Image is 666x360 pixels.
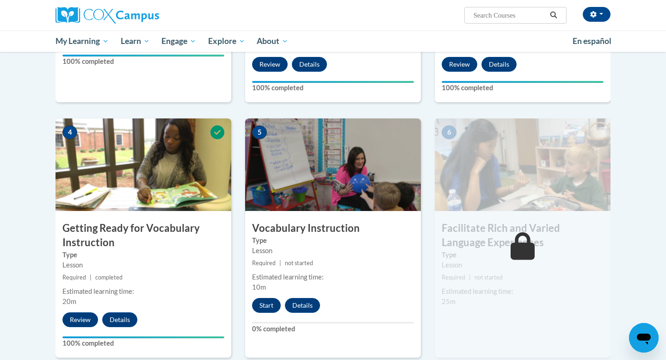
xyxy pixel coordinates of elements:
a: Learn [115,31,156,52]
a: My Learning [49,31,115,52]
div: Estimated learning time: [442,286,604,297]
span: My Learning [55,36,109,47]
img: Cox Campus [55,7,159,24]
span: Required [442,274,465,281]
h3: Vocabulary Instruction [245,221,421,236]
div: Lesson [62,260,224,270]
button: Review [252,57,288,72]
button: Search [547,10,561,21]
label: 100% completed [252,83,414,93]
button: Account Settings [583,7,610,22]
div: Estimated learning time: [252,272,414,282]
button: Start [252,298,281,313]
span: not started [475,274,503,281]
span: Engage [161,36,196,47]
span: | [469,274,471,281]
img: Course Image [245,118,421,211]
a: Explore [202,31,251,52]
span: 6 [442,125,456,139]
span: not started [285,260,313,267]
input: Search Courses [473,10,547,21]
div: Your progress [442,81,604,83]
img: Course Image [55,118,231,211]
span: 4 [62,125,77,139]
label: 100% completed [442,83,604,93]
span: 10m [252,283,266,291]
div: Main menu [42,31,624,52]
label: Type [62,250,224,260]
div: Estimated learning time: [62,286,224,297]
button: Review [62,312,98,327]
h3: Getting Ready for Vocabulary Instruction [55,221,231,250]
span: | [279,260,281,267]
span: Required [62,274,86,281]
button: Review [442,57,477,72]
h3: Facilitate Rich and Varied Language Experiences [435,221,610,250]
a: Engage [155,31,202,52]
button: Details [285,298,320,313]
button: Details [481,57,517,72]
img: Course Image [435,118,610,211]
span: Required [252,260,276,267]
label: 0% completed [252,324,414,334]
iframe: Button to launch messaging window [629,323,659,353]
div: Lesson [252,246,414,256]
span: About [257,36,288,47]
label: 100% completed [62,338,224,348]
div: Your progress [62,55,224,56]
label: Type [252,236,414,246]
a: En español [567,31,617,51]
div: Your progress [62,336,224,338]
a: Cox Campus [55,7,231,24]
span: | [90,274,92,281]
div: Your progress [252,81,414,83]
a: About [251,31,295,52]
span: En español [573,36,611,46]
div: Lesson [442,260,604,270]
label: 100% completed [62,56,224,67]
button: Details [292,57,327,72]
label: Type [442,250,604,260]
span: 25m [442,298,456,305]
button: Details [102,312,137,327]
span: Explore [208,36,245,47]
span: completed [95,274,123,281]
span: Learn [121,36,150,47]
span: 20m [62,298,76,305]
span: 5 [252,125,267,139]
